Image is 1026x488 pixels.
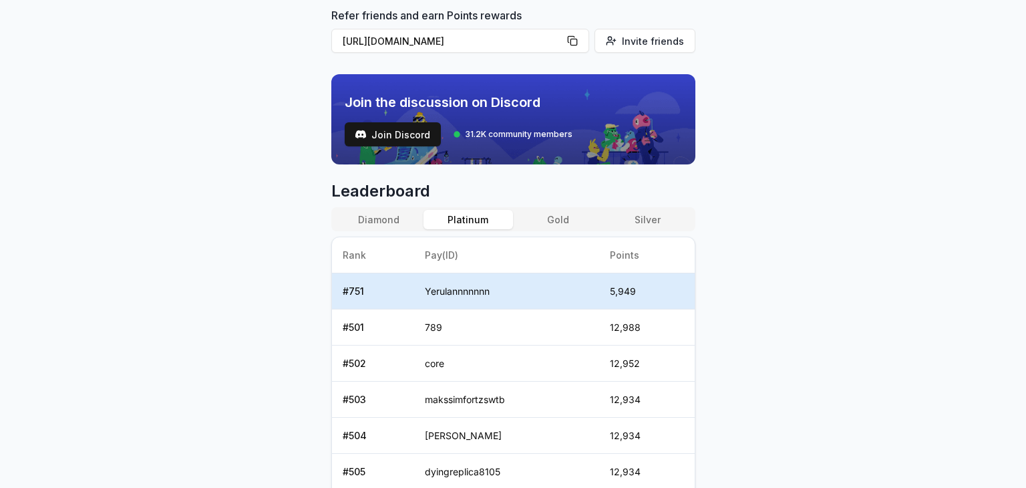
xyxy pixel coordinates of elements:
th: Rank [332,237,415,273]
td: # 751 [332,273,415,310]
img: test [355,129,366,140]
span: 31.2K community members [465,129,572,140]
td: 5,949 [599,273,694,310]
th: Points [599,237,694,273]
td: # 501 [332,310,415,346]
span: Leaderboard [331,180,695,202]
td: # 503 [332,382,415,418]
td: makssimfortzswtb [414,382,599,418]
button: Silver [603,210,692,229]
img: discord_banner [331,74,695,164]
td: [PERSON_NAME] [414,418,599,454]
div: Refer friends and earn Points rewards [331,7,695,58]
td: 12,988 [599,310,694,346]
td: 12,952 [599,346,694,382]
td: 12,934 [599,382,694,418]
a: testJoin Discord [345,122,441,146]
span: Join the discussion on Discord [345,93,572,112]
button: Platinum [423,210,513,229]
td: # 504 [332,418,415,454]
button: Diamond [334,210,423,229]
td: 789 [414,310,599,346]
td: core [414,346,599,382]
button: Gold [513,210,603,229]
button: Join Discord [345,122,441,146]
button: [URL][DOMAIN_NAME] [331,29,589,53]
span: Join Discord [371,128,430,142]
span: Invite friends [622,34,684,48]
button: Invite friends [594,29,695,53]
td: Yerulannnnnnn [414,273,599,310]
td: # 502 [332,346,415,382]
th: Pay(ID) [414,237,599,273]
td: 12,934 [599,418,694,454]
